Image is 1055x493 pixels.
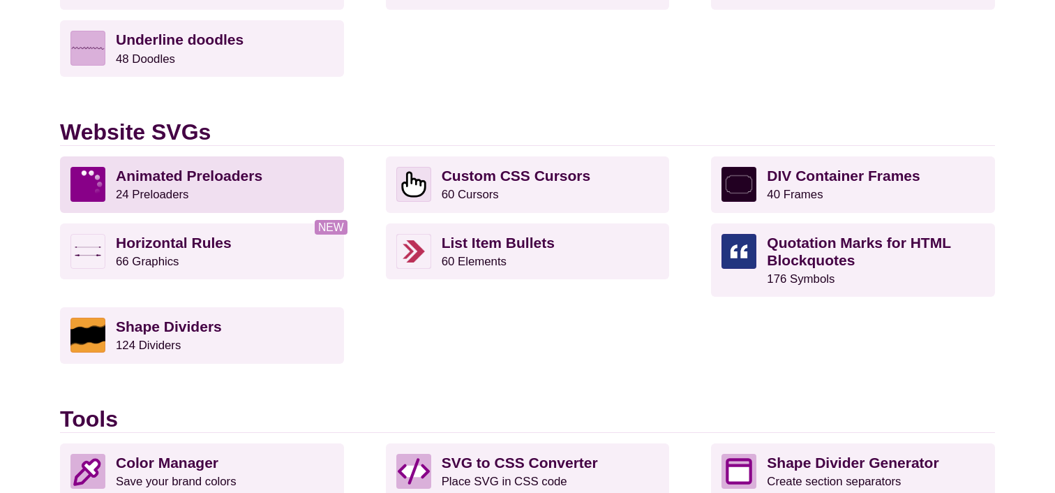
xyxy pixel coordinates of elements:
[386,223,670,279] a: List Item Bullets60 Elements
[767,272,835,286] small: 176 Symbols
[386,156,670,212] a: Custom CSS Cursors60 Cursors
[442,235,555,251] strong: List Item Bullets
[767,188,823,201] small: 40 Frames
[70,31,105,66] img: hand-drawn underline waves
[116,168,262,184] strong: Animated Preloaders
[442,188,499,201] small: 60 Cursors
[711,223,995,297] a: Quotation Marks for HTML Blockquotes176 Symbols
[442,255,507,268] small: 60 Elements
[116,188,188,201] small: 24 Preloaders
[442,455,598,471] strong: SVG to CSS Converter
[396,167,431,202] img: Hand pointer icon
[60,20,344,76] a: Underline doodles48 Doodles
[70,234,105,269] img: Arrowhead caps on a horizontal rule line
[116,52,175,66] small: 48 Doodles
[60,307,344,363] a: Shape Dividers124 Dividers
[116,235,232,251] strong: Horizontal Rules
[116,339,181,352] small: 124 Dividers
[116,31,244,47] strong: Underline doodles
[767,168,920,184] strong: DIV Container Frames
[767,235,950,268] strong: Quotation Marks for HTML Blockquotes
[116,455,218,471] strong: Color Manager
[767,455,938,471] strong: Shape Divider Generator
[60,223,344,279] a: Horizontal Rules66 Graphics
[70,167,105,202] img: spinning loading animation fading dots in circle
[442,168,591,184] strong: Custom CSS Cursors
[70,318,105,353] img: Waves section divider
[396,234,431,269] img: Dual chevrons icon
[767,475,901,488] small: Create section separators
[721,234,756,269] img: open quotation mark square and round
[116,255,179,268] small: 66 Graphics
[60,156,344,212] a: Animated Preloaders24 Preloaders
[711,156,995,212] a: DIV Container Frames40 Frames
[60,406,995,433] h2: Tools
[116,318,222,334] strong: Shape Dividers
[60,119,995,146] h2: Website SVGs
[442,475,567,488] small: Place SVG in CSS code
[721,167,756,202] img: fancy vintage frame
[116,475,237,488] small: Save your brand colors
